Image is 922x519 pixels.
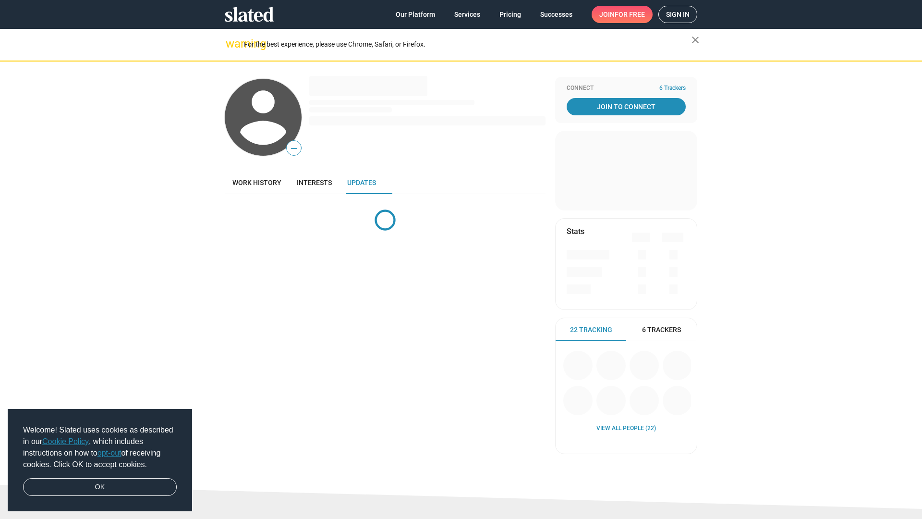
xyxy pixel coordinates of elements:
[388,6,443,23] a: Our Platform
[533,6,580,23] a: Successes
[567,98,686,115] a: Join To Connect
[8,409,192,512] div: cookieconsent
[97,449,121,457] a: opt-out
[690,34,701,46] mat-icon: close
[499,6,521,23] span: Pricing
[666,6,690,23] span: Sign in
[567,85,686,92] div: Connect
[340,171,384,194] a: Updates
[447,6,488,23] a: Services
[396,6,435,23] span: Our Platform
[289,171,340,194] a: Interests
[226,38,237,49] mat-icon: warning
[454,6,480,23] span: Services
[23,478,177,496] a: dismiss cookie message
[492,6,529,23] a: Pricing
[658,6,697,23] a: Sign in
[569,98,684,115] span: Join To Connect
[592,6,653,23] a: Joinfor free
[659,85,686,92] span: 6 Trackers
[599,6,645,23] span: Join
[596,425,656,432] a: View all People (22)
[225,171,289,194] a: Work history
[232,179,281,186] span: Work history
[642,325,681,334] span: 6 Trackers
[567,226,584,236] mat-card-title: Stats
[42,437,89,445] a: Cookie Policy
[244,38,691,51] div: For the best experience, please use Chrome, Safari, or Firefox.
[540,6,572,23] span: Successes
[23,424,177,470] span: Welcome! Slated uses cookies as described in our , which includes instructions on how to of recei...
[347,179,376,186] span: Updates
[297,179,332,186] span: Interests
[287,142,301,155] span: —
[615,6,645,23] span: for free
[570,325,612,334] span: 22 Tracking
